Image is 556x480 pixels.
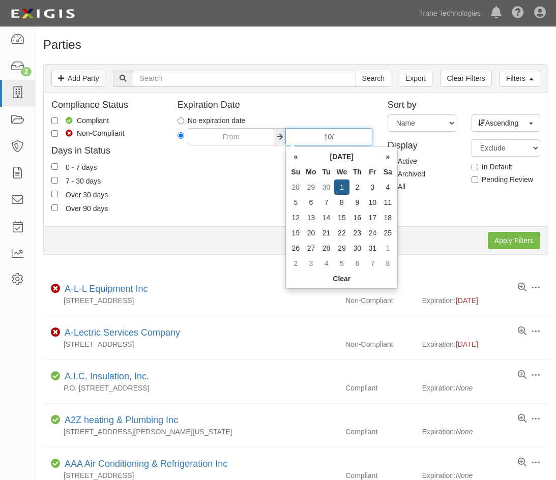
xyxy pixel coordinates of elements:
td: 30 [319,179,334,195]
input: 7 - 30 days [51,177,58,184]
i: Non-Compliant [51,285,61,292]
input: Pending Review [472,176,478,183]
span: Ascending [478,118,527,128]
div: Expiration: [422,295,548,306]
div: Expiration: [422,427,548,437]
td: 4 [380,179,395,195]
td: 27 [303,241,318,256]
div: [STREET_ADDRESS][PERSON_NAME][US_STATE] [43,427,338,437]
input: In Default [472,164,478,170]
input: Apply Filters [488,232,540,249]
td: 5 [334,256,350,271]
div: [STREET_ADDRESS] [43,295,338,306]
a: View results summary [518,414,526,424]
th: Su [288,164,303,179]
i: Compliant [51,460,61,467]
td: 4 [319,256,334,271]
td: 12 [288,210,303,225]
td: 3 [365,179,380,195]
div: A2Z heating & Plumbing Inc [61,414,178,427]
div: [STREET_ADDRESS] [43,339,338,349]
td: 3 [303,256,318,271]
div: 0 - 7 days [66,161,97,172]
input: No expiration date [178,117,184,124]
td: 13 [303,210,318,225]
input: Compliant [51,117,58,124]
td: 8 [334,195,350,210]
a: View results summary [518,326,526,337]
label: Non-Compliant [51,128,124,138]
th: Sa [380,164,395,179]
input: From [188,128,274,145]
a: Export [399,70,432,87]
td: 6 [349,256,365,271]
a: A.I.C. Insulation, Inc. [65,371,149,381]
td: 29 [303,179,318,195]
label: Archived [388,169,425,179]
span: [DATE] [456,340,478,348]
th: Fr [365,164,380,179]
td: 20 [303,225,318,241]
td: 28 [288,179,303,195]
td: 23 [349,225,365,241]
i: Help Center - Complianz [512,7,524,19]
label: In Default [472,162,512,172]
div: A.I.C. Insulation, Inc. [61,370,149,383]
button: Ascending [472,114,540,132]
td: 14 [319,210,334,225]
td: 7 [319,195,334,210]
a: Trane Technologies [414,3,486,23]
a: View results summary [518,283,526,293]
th: Clear [288,271,395,286]
a: A2Z heating & Plumbing Inc [65,415,178,425]
div: 2 [21,67,32,76]
a: A-Lectric Services Company [65,327,180,338]
div: Compliant [338,427,422,437]
input: Over 90 days [51,204,58,211]
i: Compliant [51,416,61,424]
th: [DATE] [303,149,380,164]
h1: Parties [43,38,548,51]
a: Clear Filters [440,70,491,87]
th: Tu [319,164,334,179]
h4: Expiration Date [178,100,372,110]
input: Over 30 days [51,191,58,197]
th: Th [349,164,365,179]
div: P.O. [STREET_ADDRESS] [43,383,338,393]
i: None [456,384,473,392]
a: A-L-L Equipment Inc [65,284,148,294]
span: [DATE] [456,296,478,305]
a: View results summary [518,458,526,468]
td: 18 [380,210,395,225]
a: View results summary [518,370,526,380]
td: 1 [334,179,350,195]
h4: Compliance Status [51,100,162,110]
td: 9 [349,195,365,210]
img: logo-5460c22ac91f19d4615b14bd174203de0afe785f0fc80cf4dbbc73dc1793850b.png [8,5,78,23]
h4: Display [388,137,456,151]
td: 16 [349,210,365,225]
i: Non-Compliant [51,329,61,336]
td: 11 [380,195,395,210]
h4: Sort by [388,100,540,110]
div: Over 30 days [66,189,108,200]
th: Mo [303,164,318,179]
div: Non-Compliant [338,295,422,306]
label: No expiration date [178,115,246,126]
td: 28 [319,241,334,256]
td: 7 [365,256,380,271]
td: 2 [349,179,365,195]
td: 1 [380,241,395,256]
td: 15 [334,210,350,225]
input: Non-Compliant [51,130,58,137]
td: 31 [365,241,380,256]
div: 7 - 30 days [66,175,101,186]
label: Compliant [51,115,109,126]
td: 2 [288,256,303,271]
td: 6 [303,195,318,210]
td: 26 [288,241,303,256]
div: A-Lectric Services Company [61,326,180,340]
td: 29 [334,241,350,256]
div: Expiration: [422,339,548,349]
i: Compliant [51,373,61,380]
